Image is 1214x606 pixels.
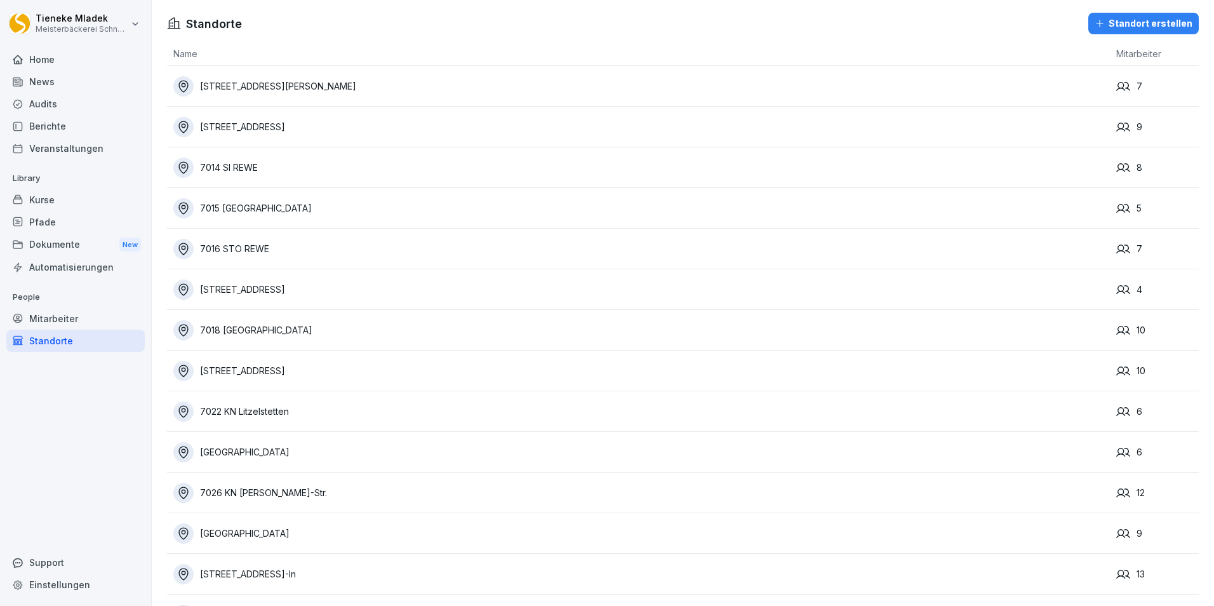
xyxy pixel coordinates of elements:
a: Standorte [6,330,145,352]
a: Audits [6,93,145,115]
a: Einstellungen [6,574,145,596]
p: People [6,287,145,307]
div: Support [6,551,145,574]
div: 5 [1116,201,1199,215]
div: New [119,238,141,252]
div: 10 [1116,364,1199,378]
a: 7016 STO REWE [173,239,1110,259]
th: Name [167,42,1110,66]
a: [STREET_ADDRESS] [173,117,1110,137]
th: Mitarbeiter [1110,42,1199,66]
button: Standort erstellen [1088,13,1199,34]
a: 7026 KN [PERSON_NAME]-Str. [173,483,1110,503]
div: 7 [1116,79,1199,93]
div: 7 [1116,242,1199,256]
a: News [6,71,145,93]
div: 6 [1116,445,1199,459]
div: 12 [1116,486,1199,500]
a: [STREET_ADDRESS]-In [173,564,1110,584]
div: Dokumente [6,233,145,257]
div: 4 [1116,283,1199,297]
a: [GEOGRAPHIC_DATA] [173,442,1110,462]
a: [GEOGRAPHIC_DATA] [173,523,1110,544]
a: [STREET_ADDRESS] [173,279,1110,300]
div: 10 [1116,323,1199,337]
div: 9 [1116,527,1199,541]
a: Veranstaltungen [6,137,145,159]
div: 9 [1116,120,1199,134]
a: [STREET_ADDRESS] [173,361,1110,381]
div: 6 [1116,405,1199,419]
p: Library [6,168,145,189]
div: 13 [1116,567,1199,581]
a: Mitarbeiter [6,307,145,330]
a: 7014 SI REWE [173,158,1110,178]
div: 8 [1116,161,1199,175]
a: [STREET_ADDRESS][PERSON_NAME] [173,76,1110,97]
a: Kurse [6,189,145,211]
a: 7015 [GEOGRAPHIC_DATA] [173,198,1110,219]
a: Home [6,48,145,71]
p: Tieneke Mladek [36,13,128,24]
h1: Standorte [186,15,242,32]
a: Berichte [6,115,145,137]
a: DokumenteNew [6,233,145,257]
div: Standort erstellen [1095,17,1192,30]
a: 7022 KN Litzelstetten [173,401,1110,422]
a: Pfade [6,211,145,233]
a: 7018 [GEOGRAPHIC_DATA] [173,320,1110,340]
p: Meisterbäckerei Schneckenburger [36,25,128,34]
a: Automatisierungen [6,256,145,278]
